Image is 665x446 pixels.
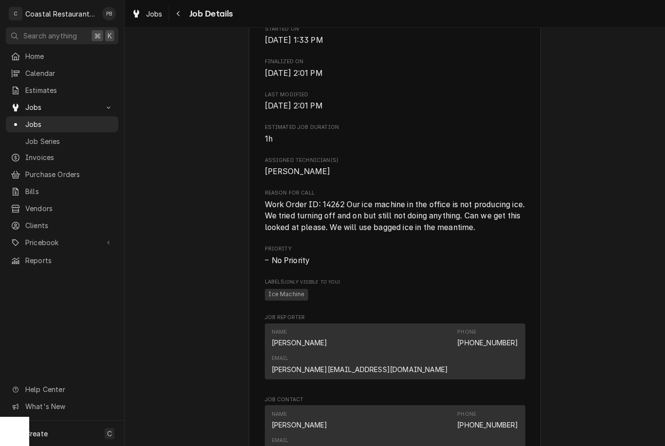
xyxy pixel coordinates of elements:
[6,116,118,132] a: Jobs
[265,58,525,79] div: Finalized On
[265,189,525,233] div: Reason For Call
[457,328,518,348] div: Phone
[265,124,525,144] div: Estimated Job Duration
[25,102,99,112] span: Jobs
[25,237,99,248] span: Pricebook
[6,252,118,268] a: Reports
[265,91,525,99] span: Last Modified
[6,398,118,414] a: Go to What's New
[265,278,525,286] span: Labels
[25,169,113,179] span: Purchase Orders
[6,82,118,98] a: Estimates
[6,99,118,115] a: Go to Jobs
[146,9,163,19] span: Jobs
[107,428,112,439] span: C
[272,355,289,362] div: Email
[265,323,525,384] div: Job Reporter List
[265,134,273,143] span: 1h
[6,200,118,216] a: Vendors
[265,100,525,112] span: Last Modified
[265,157,525,164] span: Assigned Technician(s)
[272,365,448,374] a: [PERSON_NAME][EMAIL_ADDRESS][DOMAIN_NAME]
[265,69,323,78] span: [DATE] 2:01 PM
[265,278,525,302] div: [object Object]
[265,124,525,131] span: Estimated Job Duration
[265,314,525,321] span: Job Reporter
[265,189,525,197] span: Reason For Call
[272,328,287,336] div: Name
[25,51,113,61] span: Home
[128,6,166,22] a: Jobs
[6,27,118,44] button: Search anything⌘K
[102,7,116,20] div: Phill Blush's Avatar
[272,437,289,445] div: Email
[272,410,328,430] div: Name
[25,220,113,231] span: Clients
[265,289,309,301] span: Ice Machine
[171,6,186,21] button: Navigate back
[25,203,113,214] span: Vendors
[457,339,518,347] a: [PHONE_NUMBER]
[94,31,101,41] span: ⌘
[272,355,448,374] div: Email
[25,152,113,162] span: Invoices
[272,338,328,348] div: [PERSON_NAME]
[265,166,525,178] span: Assigned Technician(s)
[186,7,233,20] span: Job Details
[265,245,525,253] span: Priority
[265,323,525,380] div: Contact
[265,287,525,302] span: [object Object]
[265,25,525,33] span: Started On
[9,7,22,20] div: C
[265,200,527,232] span: Work Order ID: 14262 Our ice machine in the office is not producing ice. We tried turning off and...
[25,384,112,394] span: Help Center
[25,68,113,78] span: Calendar
[6,48,118,64] a: Home
[265,157,525,178] div: Assigned Technician(s)
[6,133,118,149] a: Job Series
[265,36,323,45] span: [DATE] 1:33 PM
[457,328,476,336] div: Phone
[265,245,525,266] div: Priority
[6,234,118,250] a: Go to Pricebook
[6,149,118,165] a: Invoices
[272,420,328,430] div: [PERSON_NAME]
[457,421,518,429] a: [PHONE_NUMBER]
[6,381,118,397] a: Go to Help Center
[265,167,331,176] span: [PERSON_NAME]
[25,186,113,196] span: Bills
[102,7,116,20] div: PB
[25,136,113,146] span: Job Series
[265,35,525,46] span: Started On
[25,255,113,266] span: Reports
[6,166,118,182] a: Purchase Orders
[25,119,113,129] span: Jobs
[6,217,118,233] a: Clients
[272,328,328,348] div: Name
[457,410,518,430] div: Phone
[265,91,525,112] div: Last Modified
[457,410,476,418] div: Phone
[265,396,525,404] span: Job Contact
[265,255,525,267] div: No Priority
[6,183,118,199] a: Bills
[25,85,113,95] span: Estimates
[25,9,97,19] div: Coastal Restaurant Repair
[265,314,525,384] div: Job Reporter
[265,255,525,267] span: Priority
[284,279,339,285] span: (Only Visible to You)
[6,65,118,81] a: Calendar
[265,25,525,46] div: Started On
[265,133,525,145] span: Estimated Job Duration
[265,101,323,110] span: [DATE] 2:01 PM
[108,31,112,41] span: K
[265,199,525,233] span: Reason For Call
[23,31,77,41] span: Search anything
[25,401,112,411] span: What's New
[272,410,287,418] div: Name
[265,58,525,66] span: Finalized On
[265,68,525,79] span: Finalized On
[25,429,48,438] span: Create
